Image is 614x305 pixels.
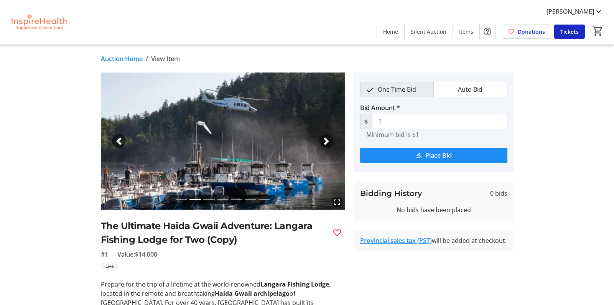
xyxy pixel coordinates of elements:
span: One Time Bid [373,82,421,97]
img: Image [101,73,345,210]
div: will be added at checkout. [360,236,507,245]
tr-label-badge: Live [101,262,119,270]
button: Help [480,24,495,39]
span: [PERSON_NAME] [547,7,594,16]
button: Favourite [329,225,345,241]
a: Silent Auction [405,25,453,39]
span: Silent Auction [411,28,446,36]
strong: Langara Fishing Lodge [260,280,329,289]
a: Donations [502,25,551,39]
a: Tickets [554,25,585,39]
label: Bid Amount * [360,103,400,112]
button: Cart [591,24,605,38]
mat-icon: fullscreen [333,198,342,207]
span: Place Bid [425,151,452,160]
a: Auction Home [101,54,143,63]
span: Donations [518,28,545,36]
img: InspireHealth Supportive Cancer Care's Logo [5,3,73,41]
h2: The Ultimate Haida Gwaii Adventure: Langara Fishing Lodge for Two (Copy) [101,219,326,247]
button: Place Bid [360,148,507,163]
span: Items [459,28,473,36]
span: Home [383,28,398,36]
button: [PERSON_NAME] [540,5,609,18]
tr-hint: Minimum bid is $1 [366,131,419,138]
strong: Haida Gwaii archipelago [215,289,290,298]
span: View Item [151,54,180,63]
span: Auto Bid [453,82,487,97]
span: Tickets [560,28,579,36]
a: Home [377,25,404,39]
span: $ [360,114,372,129]
a: Items [453,25,479,39]
div: No bids have been placed [360,205,507,214]
span: 0 bids [490,189,507,198]
span: #1 [101,250,108,259]
span: / [146,54,148,63]
span: Value: $14,000 [117,250,157,259]
h3: Bidding History [360,188,422,199]
a: Provincial sales tax (PST) [360,236,432,245]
